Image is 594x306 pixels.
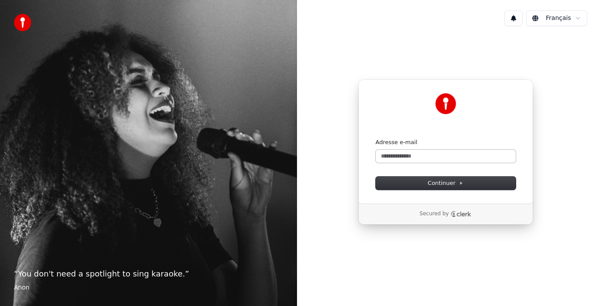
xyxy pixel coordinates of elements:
[376,138,417,146] label: Adresse e-mail
[435,93,456,114] img: Youka
[14,268,283,280] p: “ You don't need a spotlight to sing karaoke. ”
[376,177,516,190] button: Continuer
[14,14,31,31] img: youka
[451,211,471,217] a: Clerk logo
[428,179,464,187] span: Continuer
[14,283,283,292] footer: Anon
[420,211,449,217] p: Secured by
